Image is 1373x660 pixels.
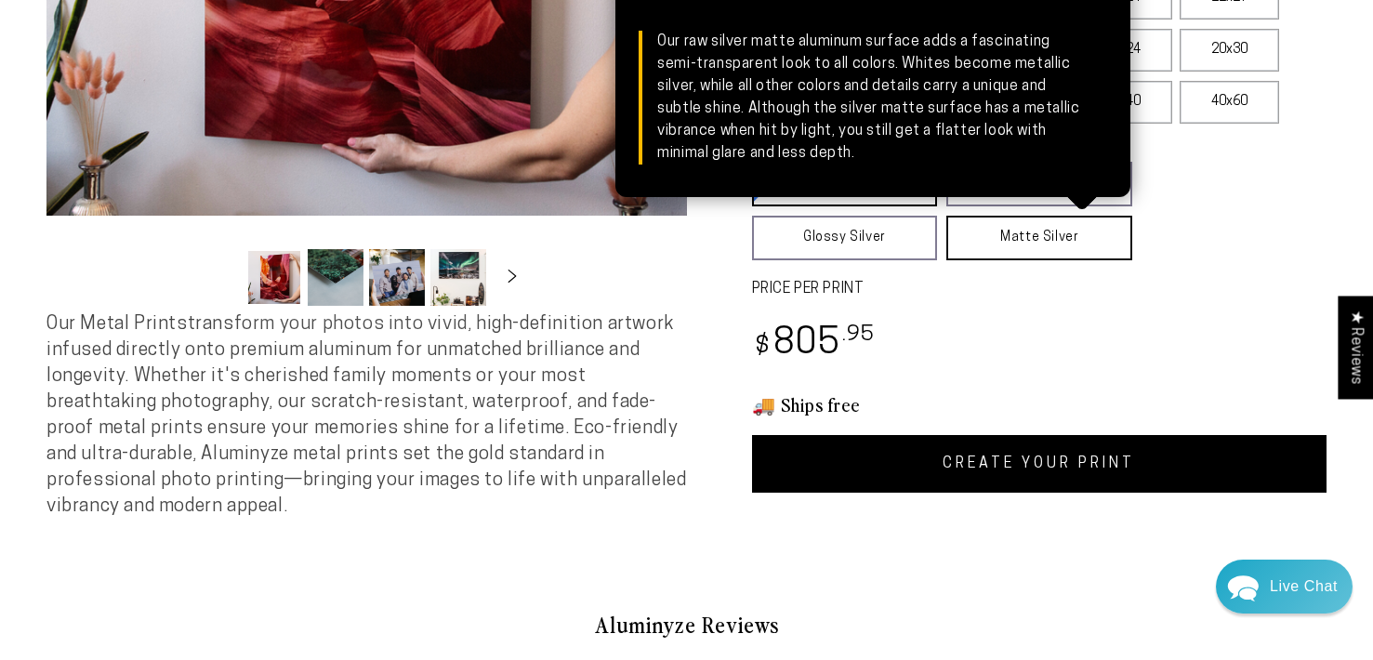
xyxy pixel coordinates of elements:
[1216,560,1353,614] div: Chat widget toggle
[308,249,363,306] button: Load image 2 in gallery view
[492,257,533,298] button: Slide right
[1180,81,1279,124] label: 40x60
[46,315,686,516] span: Our Metal Prints transform your photos into vivid, high-definition artwork infused directly onto ...
[842,324,876,346] sup: .95
[752,435,1327,493] a: CREATE YOUR PRINT
[144,609,1230,640] h2: Aluminyze Reviews
[657,31,1089,165] div: Our raw silver matte aluminum surface adds a fascinating semi-transparent look to all colors. Whi...
[946,216,1132,260] a: Matte Silver
[755,335,771,360] span: $
[200,257,241,298] button: Slide left
[369,249,425,306] button: Load image 3 in gallery view
[1270,560,1338,614] div: Contact Us Directly
[752,279,1327,300] label: PRICE PER PRINT
[752,326,876,363] bdi: 805
[752,392,1327,416] h3: 🚚 Ships free
[1338,296,1373,399] div: Click to open Judge.me floating reviews tab
[430,249,486,306] button: Load image 4 in gallery view
[246,249,302,306] button: Load image 1 in gallery view
[752,216,938,260] a: Glossy Silver
[1180,29,1279,72] label: 20x30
